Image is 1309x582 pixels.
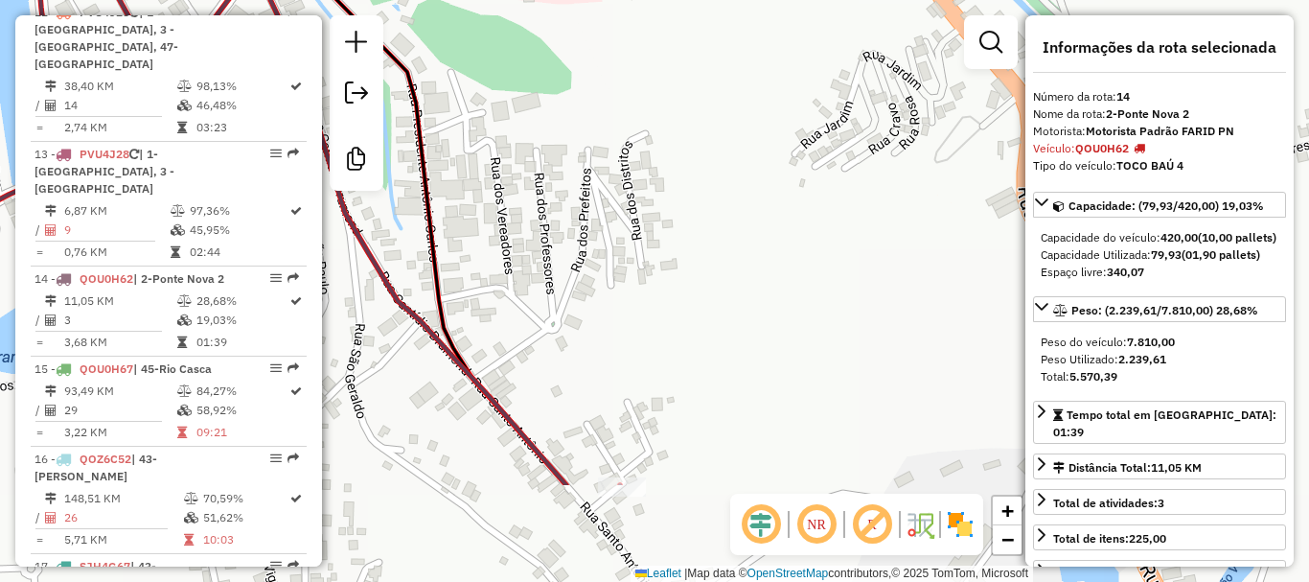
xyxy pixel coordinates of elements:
[195,96,288,115] td: 46,48%
[195,118,288,137] td: 03:23
[34,118,44,137] td: =
[1041,351,1278,368] div: Peso Utilizado:
[1033,105,1286,123] div: Nome da rota:
[195,333,288,352] td: 01:39
[177,295,192,307] i: % de utilização do peso
[1158,496,1164,510] strong: 3
[1107,265,1144,279] strong: 340,07
[1116,158,1183,173] strong: TOCO BAÚ 4
[171,224,185,236] i: % de utilização da cubagem
[189,243,288,262] td: 02:44
[1151,460,1202,475] span: 11,05 KM
[945,509,976,540] img: Exibir/Ocultar setores
[1033,326,1286,393] div: Peso: (2.239,61/7.810,00) 28,68%
[34,401,44,420] td: /
[1033,38,1286,57] h4: Informações da rota selecionada
[1033,401,1286,444] a: Tempo total em [GEOGRAPHIC_DATA]: 01:39
[993,497,1022,525] a: Zoom in
[270,453,282,464] em: Opções
[129,149,139,160] i: Veículo já utilizado nesta sessão
[287,148,299,159] em: Rota exportada
[290,385,302,397] i: Rota otimizada
[184,534,194,546] i: Tempo total em rota
[1041,368,1278,385] div: Total:
[1041,246,1278,264] div: Capacidade Utilizada:
[177,100,192,111] i: % de utilização da cubagem
[1086,124,1234,138] strong: Motorista Padrão FARID PN
[287,272,299,284] em: Rota exportada
[290,493,302,504] i: Rota otimizada
[45,405,57,416] i: Total de Atividades
[270,362,282,374] em: Opções
[1033,157,1286,175] div: Tipo do veículo:
[80,147,129,161] span: PVU4J28
[287,362,299,374] em: Rota exportada
[45,81,57,92] i: Distância Total
[45,100,57,111] i: Total de Atividades
[189,201,288,221] td: 97,36%
[1198,230,1276,244] strong: (10,00 pallets)
[34,508,44,527] td: /
[177,122,187,133] i: Tempo total em rota
[80,452,131,466] span: QOZ6C52
[63,77,176,96] td: 38,40 KM
[1116,89,1130,104] strong: 14
[34,271,224,286] span: 14 -
[63,243,170,262] td: 0,76 KM
[1001,527,1014,551] span: −
[849,501,895,547] span: Exibir rótulo
[195,423,288,442] td: 09:21
[1033,123,1286,140] div: Motorista:
[290,295,302,307] i: Rota otimizada
[1053,407,1276,439] span: Tempo total em [GEOGRAPHIC_DATA]: 01:39
[290,205,302,217] i: Rota otimizada
[177,405,192,416] i: % de utilização da cubagem
[63,221,170,240] td: 9
[1129,531,1166,546] strong: 225,00
[63,96,176,115] td: 14
[133,361,212,376] span: | 45-Rio Casca
[993,525,1022,554] a: Zoom out
[1160,230,1198,244] strong: 420,00
[195,77,288,96] td: 98,13%
[133,271,224,286] span: | 2-Ponte Nova 2
[287,453,299,464] em: Rota exportada
[1151,247,1182,262] strong: 79,93
[34,147,174,196] span: 13 -
[177,427,187,438] i: Tempo total em rota
[63,530,183,549] td: 5,71 KM
[1033,454,1286,479] a: Distância Total:11,05 KM
[1053,459,1202,477] div: Distância Total:
[1106,106,1189,121] strong: 2-Ponte Nova 2
[202,489,288,508] td: 70,59%
[63,489,183,508] td: 148,51 KM
[34,221,44,240] td: /
[684,567,687,580] span: |
[45,295,57,307] i: Distância Total
[337,23,376,66] a: Nova sessão e pesquisa
[34,311,44,330] td: /
[63,201,170,221] td: 6,87 KM
[1071,303,1258,317] span: Peso: (2.239,61/7.810,00) 28,68%
[1118,352,1166,366] strong: 2.239,61
[34,147,174,196] span: | 1-[GEOGRAPHIC_DATA], 3 - [GEOGRAPHIC_DATA]
[177,314,192,326] i: % de utilização da cubagem
[63,311,176,330] td: 3
[1033,221,1286,289] div: Capacidade: (79,93/420,00) 19,03%
[34,452,157,483] span: 16 -
[1033,192,1286,218] a: Capacidade: (79,93/420,00) 19,03%
[195,382,288,401] td: 84,27%
[1075,141,1129,155] strong: QOU0H62
[80,361,133,376] span: QOU0H67
[34,423,44,442] td: =
[189,221,288,240] td: 45,95%
[270,560,282,571] em: Opções
[202,530,288,549] td: 10:03
[635,567,681,580] a: Leaflet
[45,512,57,524] i: Total de Atividades
[793,501,839,547] span: Ocultar NR
[184,493,198,504] i: % de utilização do peso
[45,314,57,326] i: Total de Atividades
[1033,88,1286,105] div: Número da rota:
[195,311,288,330] td: 19,03%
